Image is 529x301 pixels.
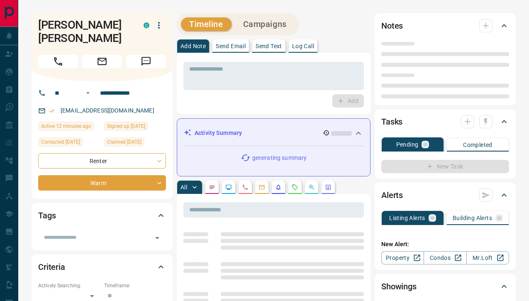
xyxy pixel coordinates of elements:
p: Pending [396,142,419,147]
svg: Notes [209,184,215,191]
h2: Tags [38,209,56,222]
div: Showings [381,277,509,296]
div: Fri Aug 01 2025 [38,137,100,149]
svg: Calls [242,184,249,191]
span: Message [126,55,166,68]
p: Send Email [216,43,246,49]
svg: Opportunities [308,184,315,191]
svg: Email Verified [49,108,55,114]
p: Log Call [292,43,314,49]
span: Call [38,55,78,68]
p: Actively Searching: [38,282,100,289]
p: Timeframe: [104,282,166,289]
svg: Listing Alerts [275,184,282,191]
h2: Notes [381,19,403,32]
span: Email [82,55,122,68]
button: Campaigns [235,17,295,31]
p: Building Alerts [453,215,492,221]
div: Criteria [38,257,166,277]
div: Mon Jul 07 2025 [104,137,166,149]
a: Property [381,251,424,264]
span: Claimed [DATE] [107,138,141,146]
div: Renter [38,153,166,169]
h2: Criteria [38,260,65,274]
div: Activity Summary [184,125,363,141]
div: Sun Jul 06 2025 [104,122,166,133]
span: Active 12 minutes ago [41,122,91,130]
a: Mr.Loft [466,251,509,264]
svg: Lead Browsing Activity [225,184,232,191]
div: Tasks [381,112,509,132]
a: Condos [424,251,466,264]
svg: Agent Actions [325,184,332,191]
p: Add Note [180,43,206,49]
h2: Showings [381,280,417,293]
span: Contacted [DATE] [41,138,80,146]
div: Tags [38,206,166,225]
h1: [PERSON_NAME] [PERSON_NAME] [38,18,131,45]
div: Alerts [381,185,509,205]
button: Timeline [181,17,232,31]
p: All [180,184,187,190]
div: Warm [38,175,166,191]
p: New Alert: [381,240,509,249]
div: condos.ca [144,22,149,28]
div: Wed Aug 13 2025 [38,122,100,133]
button: Open [83,88,93,98]
a: [EMAIL_ADDRESS][DOMAIN_NAME] [61,107,154,114]
h2: Alerts [381,188,403,202]
div: Notes [381,16,509,36]
p: Activity Summary [195,129,242,137]
svg: Emails [258,184,265,191]
p: Send Text [256,43,282,49]
span: Signed up [DATE] [107,122,145,130]
p: Listing Alerts [389,215,425,221]
p: Completed [463,142,492,148]
button: Open [151,232,163,244]
p: generating summary [252,154,307,162]
svg: Requests [292,184,298,191]
h2: Tasks [381,115,402,128]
